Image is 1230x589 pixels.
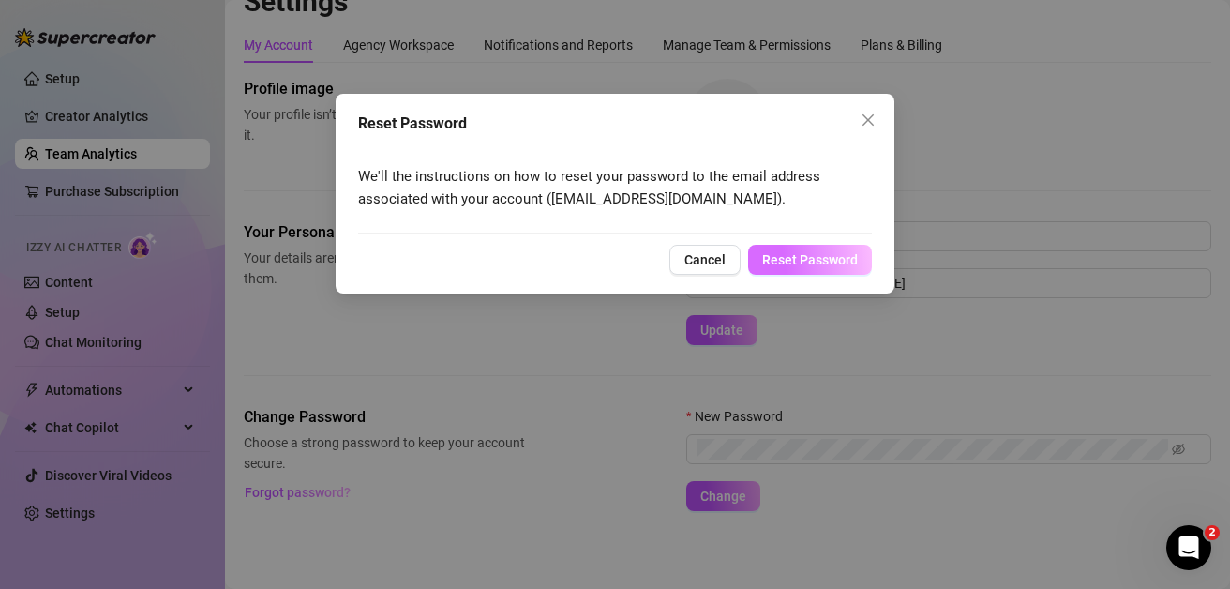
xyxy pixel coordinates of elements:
span: Close [853,113,883,128]
span: close [861,113,876,128]
iframe: Intercom live chat [1166,525,1211,570]
div: Reset Password [358,113,872,135]
button: Close [853,105,883,135]
span: Reset Password [762,252,858,267]
button: Reset Password [748,245,872,275]
button: Cancel [669,245,741,275]
span: 2 [1205,525,1220,540]
span: Cancel [684,252,726,267]
span: We'll the instructions on how to reset your password to the email address associated with your ac... [358,168,820,207]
